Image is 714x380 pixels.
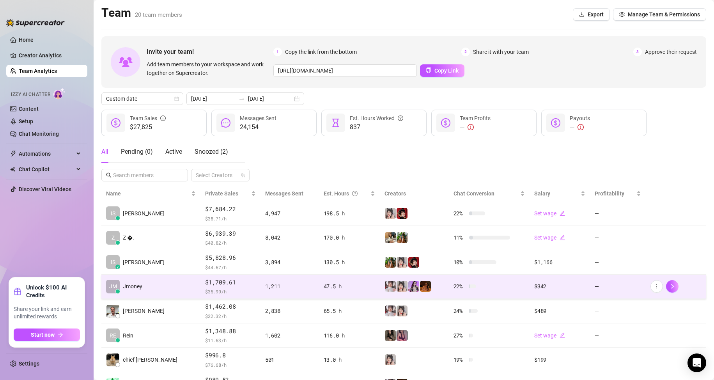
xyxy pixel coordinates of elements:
span: $1,462.08 [205,302,256,311]
span: Payouts [570,115,590,121]
span: Team Profits [460,115,491,121]
span: copy [426,67,431,73]
span: Active [165,148,182,155]
div: 198.5 h [324,209,375,218]
span: IS [111,258,115,266]
strong: Unlock $100 AI Credits [26,284,80,299]
span: Salary [534,190,550,197]
span: Jmoney [123,282,142,291]
span: edit [560,235,565,240]
div: Pending ( 0 ) [121,147,153,156]
div: 1,602 [265,331,314,340]
div: 116.0 h [324,331,375,340]
span: Chat Conversion [454,190,494,197]
div: 3,894 [265,258,314,266]
img: Sabrina [397,232,407,243]
td: — [590,226,646,250]
span: thunderbolt [10,151,16,157]
span: $6,939.39 [205,229,256,238]
span: 3 [633,48,642,56]
span: $ 38.71 /h [205,215,256,222]
div: — [570,123,590,132]
span: Rein [123,331,133,340]
img: logo-BBDzfeDw.svg [6,19,65,27]
span: Custom date [106,93,179,105]
a: Chat Monitoring [19,131,59,137]
span: 1 [273,48,282,56]
span: arrow-right [58,332,63,337]
div: 170.0 h [324,233,375,242]
img: Sabrina [385,257,396,268]
a: Set wageedit [534,210,565,217]
div: 13.0 h [324,355,375,364]
span: info-circle [160,114,166,123]
a: Discover Viral Videos [19,186,71,192]
h2: Team [101,5,182,20]
span: 20 team members [135,11,182,18]
input: End date [248,94,292,103]
span: more [654,284,659,289]
a: Home [19,37,34,43]
td: — [590,275,646,299]
img: Ani [397,257,407,268]
span: swap-right [239,96,245,102]
span: IS [111,209,115,218]
span: Copy Link [434,67,459,74]
span: $ 22.32 /h [205,312,256,320]
span: Approve their request [645,48,697,56]
td: — [590,348,646,372]
span: Messages Sent [265,190,303,197]
span: question-circle [352,189,358,198]
span: exclamation-circle [468,124,474,130]
span: exclamation-circle [578,124,584,130]
img: Sabrina [385,232,396,243]
div: $342 [534,282,585,291]
img: Ani [385,208,396,219]
span: 2 [461,48,470,56]
span: Export [588,11,604,18]
img: Ani [397,281,407,292]
span: $ 35.99 /h [205,288,256,295]
a: Set wageedit [534,332,565,339]
span: dollar-circle [441,118,450,128]
span: $27,825 [130,123,166,132]
div: $1,166 [534,258,585,266]
div: — [460,123,491,132]
span: $7,684.22 [205,204,256,214]
img: Kisa [408,281,419,292]
div: $489 [534,307,585,315]
button: Export [573,8,610,21]
span: 10 % [454,258,466,266]
div: z [115,265,120,269]
div: 65.5 h [324,307,375,315]
span: search [106,172,112,178]
span: $ 44.67 /h [205,263,256,271]
span: Invite your team! [147,47,273,57]
td: — [590,250,646,275]
img: Ani [397,305,407,316]
span: message [221,118,230,128]
span: 27 % [454,331,466,340]
span: Snoozed ( 2 ) [195,148,228,155]
input: Start date [191,94,236,103]
span: Start now [31,332,55,338]
span: $1,348.88 [205,327,256,336]
div: 501 [265,355,314,364]
span: Share your link and earn unlimited rewards [14,305,80,321]
span: Automations [19,147,74,160]
span: to [239,96,245,102]
span: Messages Sent [240,115,276,121]
div: 130.5 h [324,258,375,266]
span: Chat Copilot [19,163,74,176]
img: AI Chatter [53,88,66,99]
button: Copy Link [420,64,464,77]
span: $ 11.63 /h [205,336,256,344]
span: 22 % [454,209,466,218]
div: 4,947 [265,209,314,218]
button: Start nowarrow-right [14,329,80,341]
span: JM [109,282,117,291]
img: PantheraX [420,281,431,292]
span: $ 40.82 /h [205,239,256,247]
button: Manage Team & Permissions [613,8,706,21]
span: Profitability [595,190,624,197]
